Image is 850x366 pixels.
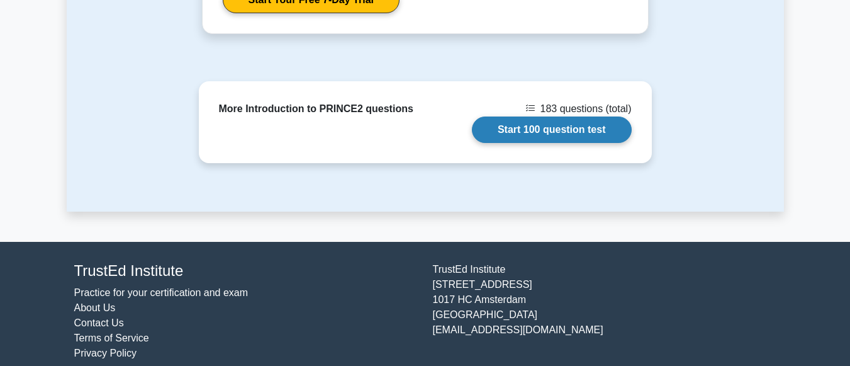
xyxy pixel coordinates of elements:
a: Terms of Service [74,333,149,343]
h4: TrustEd Institute [74,262,418,280]
a: Contact Us [74,317,124,328]
a: About Us [74,302,116,313]
a: Privacy Policy [74,348,137,358]
a: Practice for your certification and exam [74,287,249,298]
a: Start 100 question test [472,117,632,143]
div: TrustEd Institute [STREET_ADDRESS] 1017 HC Amsterdam [GEOGRAPHIC_DATA] [EMAIL_ADDRESS][DOMAIN_NAME] [425,262,784,361]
